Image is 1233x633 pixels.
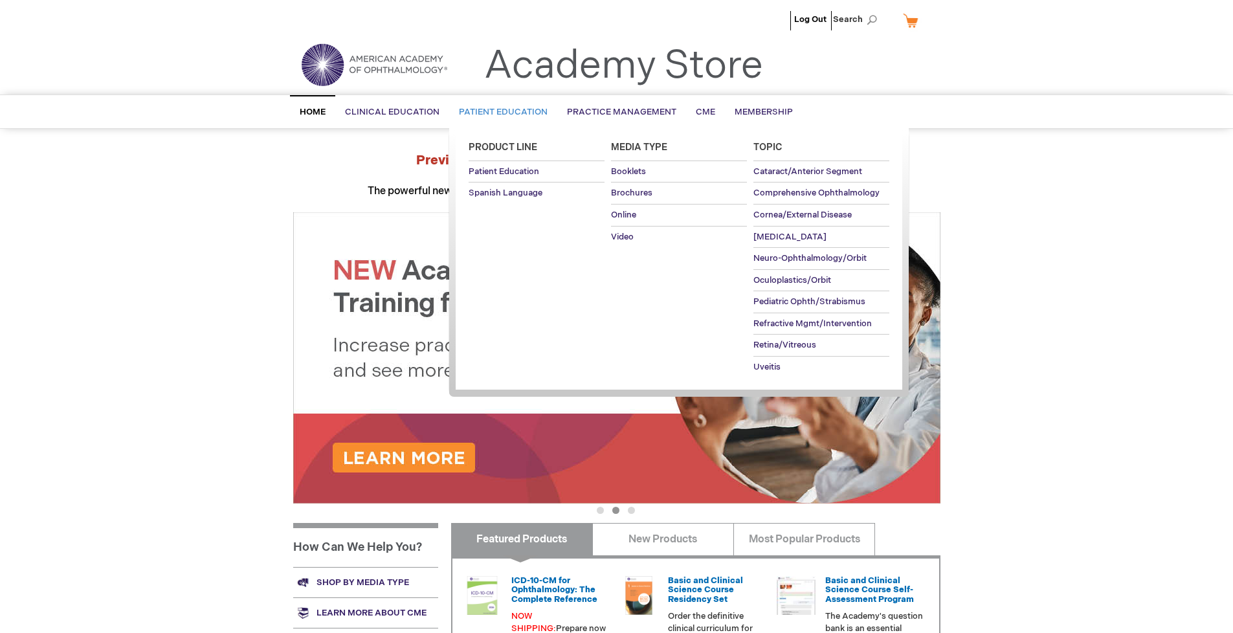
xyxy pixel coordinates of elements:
span: CME [696,107,715,117]
a: Academy Store [484,43,763,89]
a: New Products [592,523,734,555]
img: bcscself_20.jpg [777,576,816,615]
a: Most Popular Products [733,523,875,555]
img: 02850963u_47.png [619,576,658,615]
span: [MEDICAL_DATA] [753,232,827,242]
a: ICD-10-CM for Ophthalmology: The Complete Reference [511,575,597,605]
span: Practice Management [567,107,676,117]
span: Patient Education [469,166,539,177]
span: Cornea/External Disease [753,210,852,220]
span: Home [300,107,326,117]
span: Online [611,210,636,220]
span: Video [611,232,634,242]
span: Product Line [469,142,537,153]
span: Refractive Mgmt/Intervention [753,318,872,329]
span: Pediatric Ophth/Strabismus [753,296,865,307]
a: Featured Products [451,523,593,555]
button: 2 of 3 [612,507,619,514]
button: 1 of 3 [597,507,604,514]
a: Shop by media type [293,567,438,597]
span: Booklets [611,166,646,177]
span: Neuro-Ophthalmology/Orbit [753,253,867,263]
strong: Preview the at AAO 2025 [416,153,817,168]
span: Patient Education [459,107,548,117]
span: Cataract/Anterior Segment [753,166,862,177]
span: Search [833,6,882,32]
span: Oculoplastics/Orbit [753,275,831,285]
a: Basic and Clinical Science Course Residency Set [668,575,743,605]
span: Media Type [611,142,667,153]
button: 3 of 3 [628,507,635,514]
span: Uveitis [753,362,781,372]
span: Retina/Vitreous [753,340,816,350]
a: Learn more about CME [293,597,438,628]
span: Brochures [611,188,652,198]
a: Log Out [794,14,827,25]
span: Spanish Language [469,188,542,198]
span: Clinical Education [345,107,439,117]
a: Basic and Clinical Science Course Self-Assessment Program [825,575,914,605]
img: 0120008u_42.png [463,576,502,615]
span: Membership [735,107,793,117]
span: Comprehensive Ophthalmology [753,188,880,198]
span: Topic [753,142,783,153]
h1: How Can We Help You? [293,523,438,567]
